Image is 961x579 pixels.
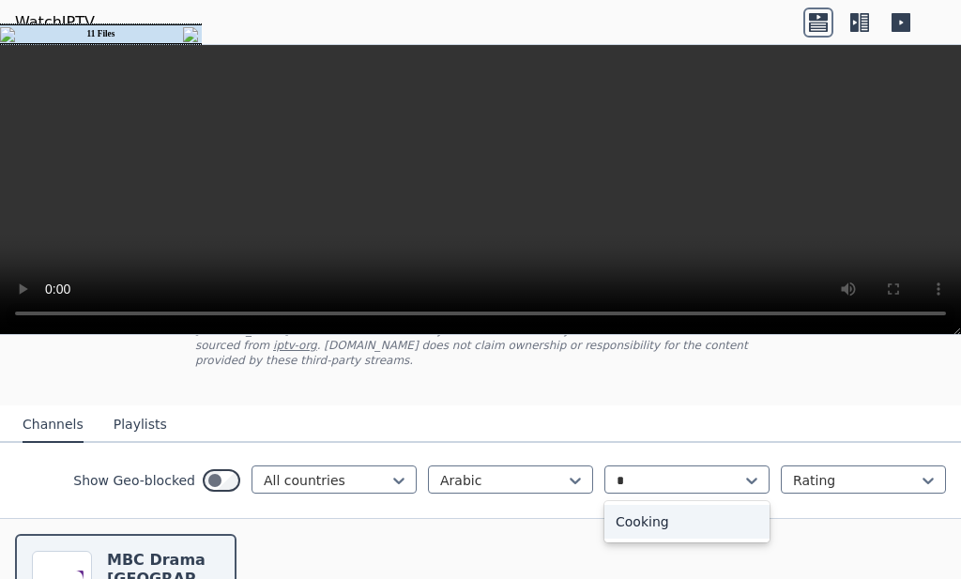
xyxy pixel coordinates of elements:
[19,25,183,43] td: 11 Files
[73,471,195,490] label: Show Geo-blocked
[15,11,95,34] a: WatchIPTV
[114,407,167,443] button: Playlists
[183,27,202,42] img: close16.png
[195,323,766,368] p: [DOMAIN_NAME] does not host or serve any video content directly. All streams available here are s...
[273,339,317,352] a: iptv-org
[604,505,770,539] div: Cooking
[23,407,84,443] button: Channels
